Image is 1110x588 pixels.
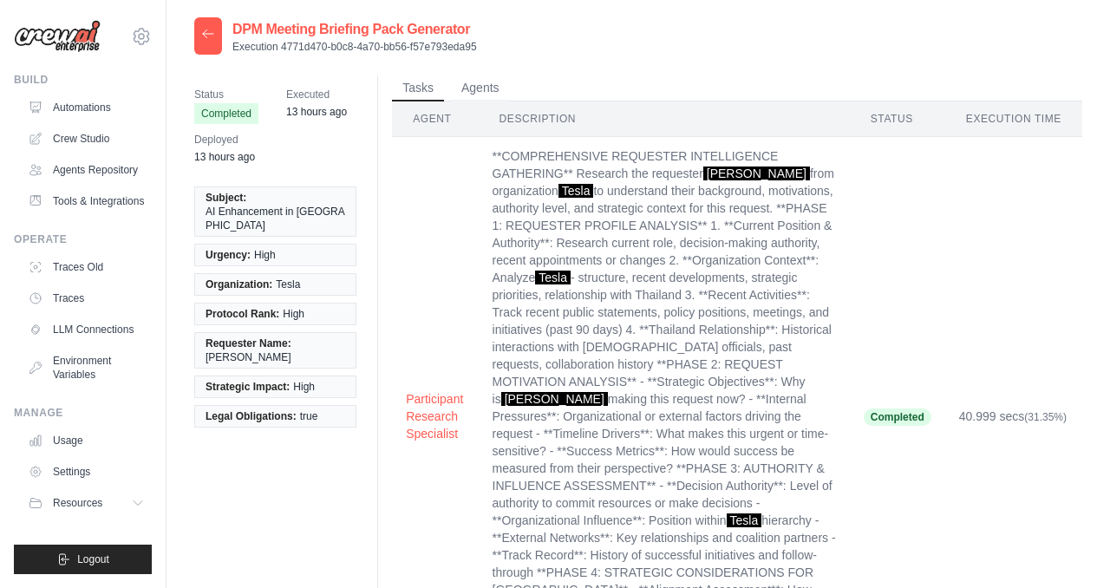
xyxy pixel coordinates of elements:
[194,131,255,148] span: Deployed
[53,496,102,510] span: Resources
[501,392,608,406] span: [PERSON_NAME]
[206,307,279,321] span: Protocol Rank:
[21,156,152,184] a: Agents Repository
[21,284,152,312] a: Traces
[77,552,109,566] span: Logout
[276,278,300,291] span: Tesla
[206,350,291,364] span: [PERSON_NAME]
[21,125,152,153] a: Crew Studio
[232,19,477,40] h2: DPM Meeting Briefing Pack Generator
[703,167,810,180] span: [PERSON_NAME]
[406,390,464,442] button: Participant Research Specialist
[558,184,594,198] span: Tesla
[21,427,152,454] a: Usage
[206,205,345,232] span: AI Enhancement in [GEOGRAPHIC_DATA]
[14,545,152,574] button: Logout
[232,40,477,54] p: Execution 4771d470-b0c8-4a70-bb56-f57e793eda95
[864,408,931,426] span: Completed
[21,458,152,486] a: Settings
[14,232,152,246] div: Operate
[535,271,571,284] span: Tesla
[286,106,347,118] time: September 29, 2025 at 19:58 IT
[21,347,152,389] a: Environment Variables
[14,20,101,53] img: Logo
[945,101,1082,137] th: Execution Time
[21,316,152,343] a: LLM Connections
[21,187,152,215] a: Tools & Integrations
[286,86,347,103] span: Executed
[206,409,297,423] span: Legal Obligations:
[392,75,444,101] button: Tasks
[1024,411,1067,423] span: (31.35%)
[206,380,290,394] span: Strategic Impact:
[14,406,152,420] div: Manage
[194,86,258,103] span: Status
[300,409,318,423] span: true
[206,278,272,291] span: Organization:
[194,151,255,163] time: September 29, 2025 at 19:51 IT
[21,253,152,281] a: Traces Old
[283,307,304,321] span: High
[254,248,276,262] span: High
[479,101,850,137] th: Description
[14,73,152,87] div: Build
[1023,505,1110,588] iframe: Chat Widget
[206,248,251,262] span: Urgency:
[194,103,258,124] span: Completed
[21,94,152,121] a: Automations
[206,191,246,205] span: Subject:
[727,513,762,527] span: Tesla
[293,380,315,394] span: High
[206,336,291,350] span: Requester Name:
[451,75,510,101] button: Agents
[850,101,945,137] th: Status
[392,101,478,137] th: Agent
[21,489,152,517] button: Resources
